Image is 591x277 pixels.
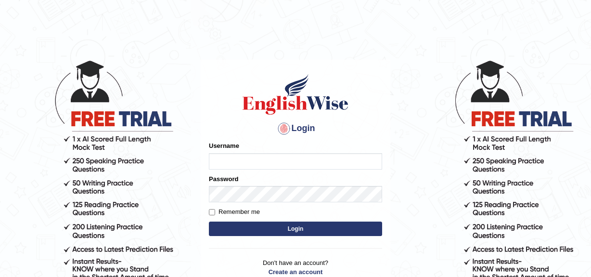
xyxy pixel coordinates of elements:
[209,174,238,184] label: Password
[209,121,382,136] h4: Login
[209,222,382,236] button: Login
[209,267,382,277] a: Create an account
[209,207,260,217] label: Remember me
[241,73,350,116] img: Logo of English Wise sign in for intelligent practice with AI
[209,209,215,215] input: Remember me
[209,141,239,150] label: Username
